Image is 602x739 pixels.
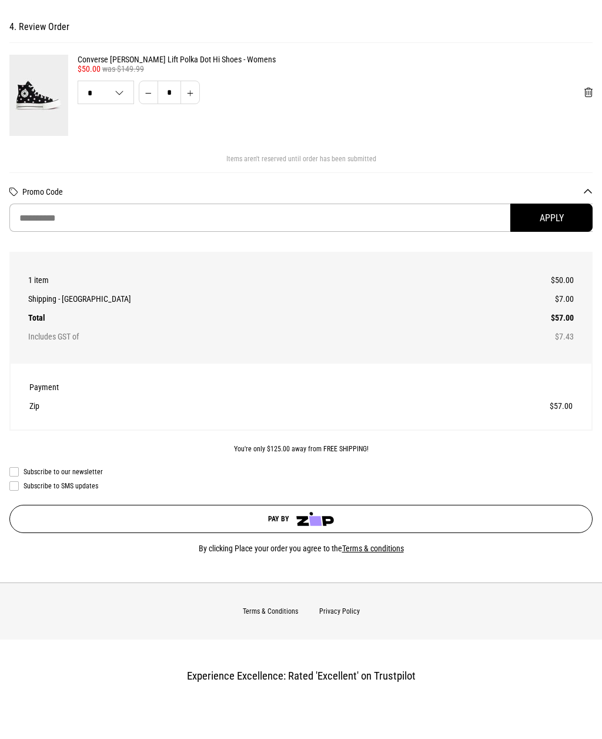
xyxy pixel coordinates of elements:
[474,308,574,327] td: $57.00
[474,327,574,346] td: $7.43
[342,544,404,553] a: Terms & conditions
[28,308,474,327] th: Total
[102,64,144,74] span: was $149.99
[319,607,360,615] a: Privacy Policy
[243,607,298,615] a: Terms & Conditions
[22,187,593,197] button: Promo Code
[510,204,593,232] button: Apply
[139,81,158,104] button: Decrease quantity
[9,5,45,40] button: Open LiveChat chat widget
[296,512,335,526] img: Zip
[78,55,593,64] a: Converse [PERSON_NAME] Lift Polka Dot Hi Shoes - Womens
[9,467,593,477] label: Subscribe to our newsletter
[335,397,573,415] td: $57.00
[9,204,593,232] input: Promo Code
[180,81,200,104] button: Increase quantity
[29,397,335,415] th: Zip
[575,81,602,104] button: Remove from cart
[28,327,474,346] th: Includes GST of
[9,445,593,453] div: You're only $125.00 away from FREE SHIPPING!
[474,289,574,308] td: $7.00
[9,481,593,491] label: Subscribe to SMS updates
[78,64,101,74] span: $50.00
[29,378,335,397] th: Payment
[9,155,593,172] div: Items aren't reserved until order has been submitted
[9,541,593,555] p: By clicking Place your order you agree to the
[268,515,289,523] span: Pay by
[9,670,593,683] h3: Experience Excellence: Rated 'Excellent' on Trustpilot
[474,271,574,289] td: $50.00
[9,505,593,533] button: Pay by
[9,55,68,136] img: Converse Chuck Taylor Lift Polka Dot Hi Shoes - Womens
[9,21,593,43] h2: Review Order
[28,271,474,289] th: 1 item
[158,81,181,104] input: Quantity
[28,289,474,308] th: Shipping - [GEOGRAPHIC_DATA]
